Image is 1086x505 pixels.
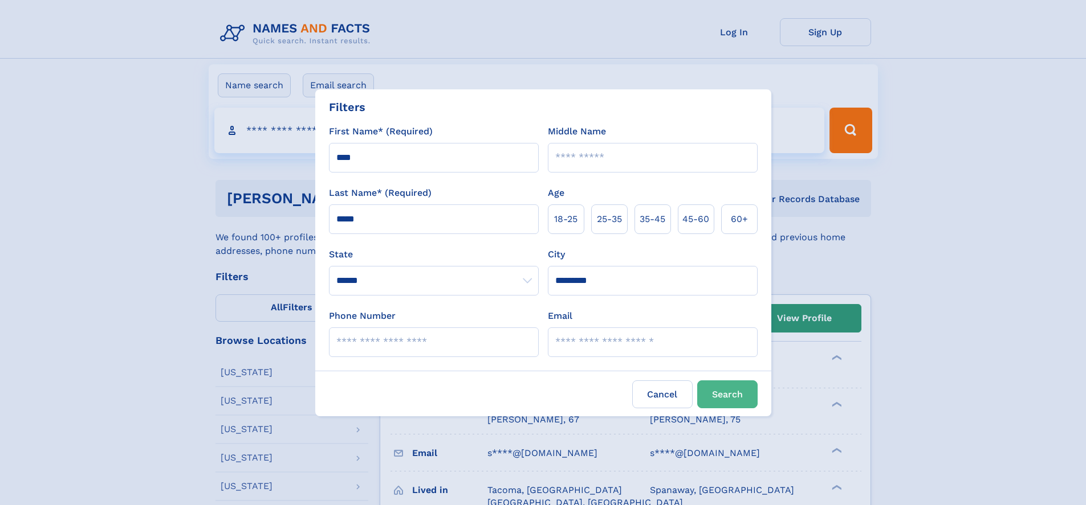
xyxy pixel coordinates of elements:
label: Phone Number [329,309,396,323]
label: Middle Name [548,125,606,138]
button: Search [697,380,758,408]
label: Age [548,186,564,200]
label: City [548,248,565,261]
label: First Name* (Required) [329,125,433,138]
span: 60+ [731,212,748,226]
label: Last Name* (Required) [329,186,432,200]
label: Cancel [632,380,693,408]
span: 18‑25 [554,212,577,226]
span: 45‑60 [682,212,709,226]
label: Email [548,309,572,323]
span: 35‑45 [640,212,665,226]
div: Filters [329,98,365,116]
span: 25‑35 [597,212,622,226]
label: State [329,248,539,261]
